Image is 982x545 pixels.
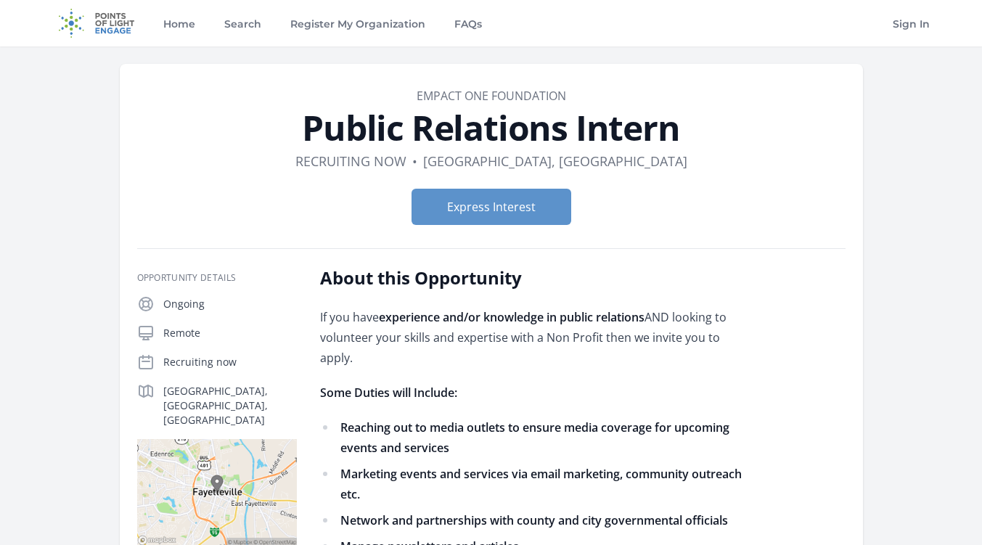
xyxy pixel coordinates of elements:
[295,151,406,171] dd: Recruiting now
[163,384,297,427] p: [GEOGRAPHIC_DATA], [GEOGRAPHIC_DATA], [GEOGRAPHIC_DATA]
[417,88,566,104] a: EMPACT One Foundation
[379,309,645,325] strong: experience and/or knowledge in public relations
[340,512,728,528] strong: Network and partnerships with county and city governmental officials
[163,326,297,340] p: Remote
[320,307,745,368] p: If you have AND looking to volunteer your skills and expertise with a Non Profit then we invite y...
[412,189,571,225] button: Express Interest
[320,266,745,290] h2: About this Opportunity
[137,110,846,145] h1: Public Relations Intern
[163,355,297,369] p: Recruiting now
[163,297,297,311] p: Ongoing
[340,419,729,456] strong: Reaching out to media outlets to ensure media coverage for upcoming events and services
[137,272,297,284] h3: Opportunity Details
[423,151,687,171] dd: [GEOGRAPHIC_DATA], [GEOGRAPHIC_DATA]
[340,466,742,502] strong: Marketing events and services via email marketing, community outreach etc.
[320,385,457,401] strong: Some Duties will Include:
[412,151,417,171] div: •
